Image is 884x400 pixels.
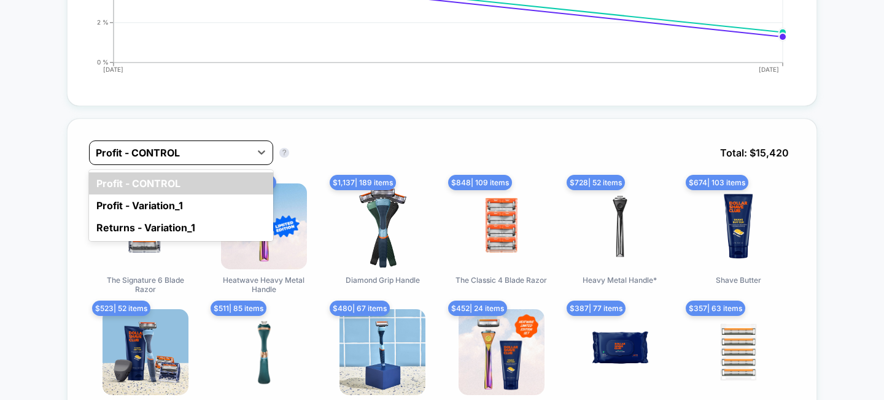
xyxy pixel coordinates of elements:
img: One Wipe Charlies Butt Wipes [577,309,663,395]
span: $ 452 | 24 items [448,301,507,316]
img: No Frills Starter Set [339,309,425,395]
span: The Classic 4 Blade Razor [456,275,547,285]
img: Shave Butter [696,183,781,269]
span: Shave Butter [716,275,761,285]
img: Body Shaver Handle [221,309,307,395]
img: Heatwave Limited Edition Starter Set [459,309,545,395]
div: Profit - Variation_1 [89,194,273,217]
span: Diamond Grip Handle [346,275,420,285]
span: Heatwave Heavy Metal Handle [218,275,310,294]
tspan: [DATE] [103,66,123,73]
span: $ 728 | 52 items [567,175,625,190]
tspan: [DATE] [759,66,780,73]
span: The Signature 6 Blade Razor [99,275,192,294]
span: $ 357 | 63 items [686,301,745,316]
div: Returns - Variation_1 [89,217,273,239]
img: The Classic 4 Blade Razor [459,183,545,269]
span: $ 480 | 67 items [330,301,390,316]
span: $ 511 | 85 items [211,301,266,316]
tspan: 0 % [97,58,109,66]
span: $ 523 | 52 items [92,301,150,316]
div: Profit - CONTROL [89,172,273,194]
img: The Humble Twin Blade [696,309,781,395]
span: $ 387 | 77 items [567,301,626,316]
span: $ 1,137 | 189 items [330,175,396,190]
span: Heavy Metal Handle* [583,275,657,285]
img: Heavy Metal Handle* [577,183,663,269]
img: Diamond Grip Handle [339,183,425,269]
span: $ 848 | 109 items [448,175,512,190]
img: The $8 Starter Set [103,309,188,395]
span: Total: $ 15,420 [714,140,795,165]
tspan: 2 % [97,18,109,26]
span: $ 674 | 103 items [686,175,748,190]
button: ? [279,148,289,158]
